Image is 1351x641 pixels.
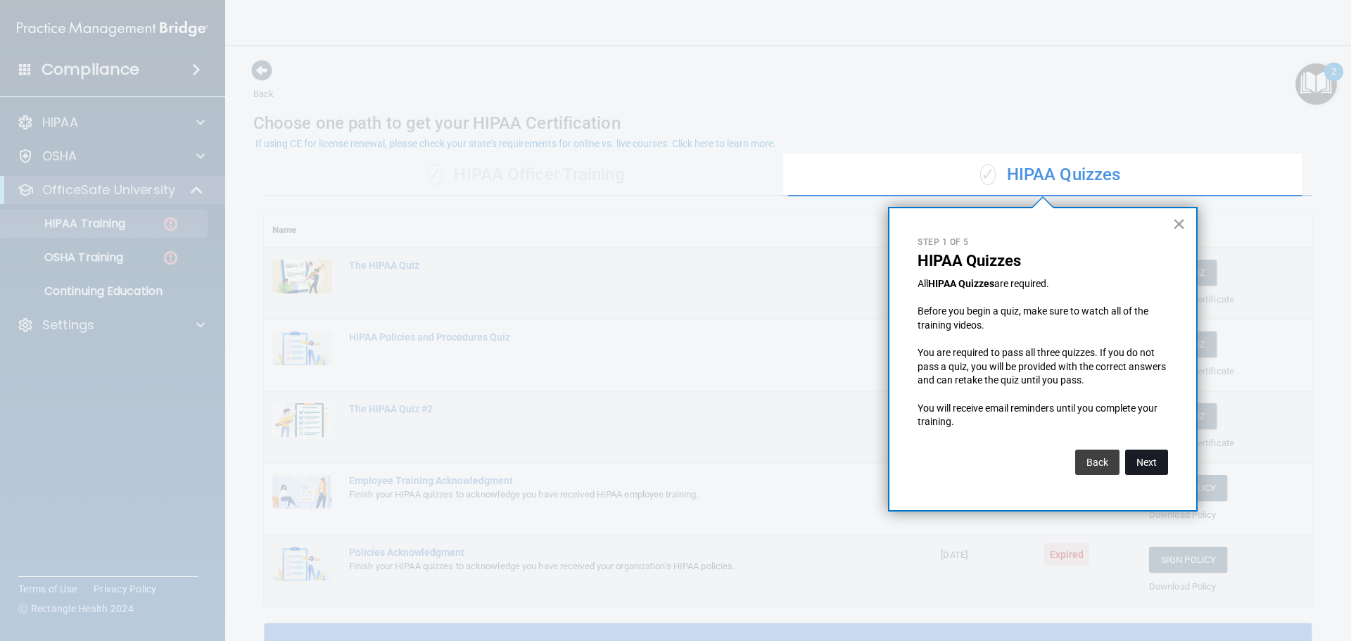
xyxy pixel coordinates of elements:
[918,278,928,289] span: All
[1075,450,1120,475] button: Back
[994,278,1049,289] span: are required.
[918,236,1168,248] p: Step 1 of 5
[1108,541,1334,597] iframe: Drift Widget Chat Controller
[928,278,994,289] strong: HIPAA Quizzes
[1172,212,1186,235] button: Close
[788,154,1312,196] div: HIPAA Quizzes
[980,164,996,185] span: ✓
[918,305,1168,332] p: Before you begin a quiz, make sure to watch all of the training videos.
[918,346,1168,388] p: You are required to pass all three quizzes. If you do not pass a quiz, you will be provided with ...
[918,402,1168,429] p: You will receive email reminders until you complete your training.
[1125,450,1168,475] button: Next
[918,252,1168,270] p: HIPAA Quizzes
